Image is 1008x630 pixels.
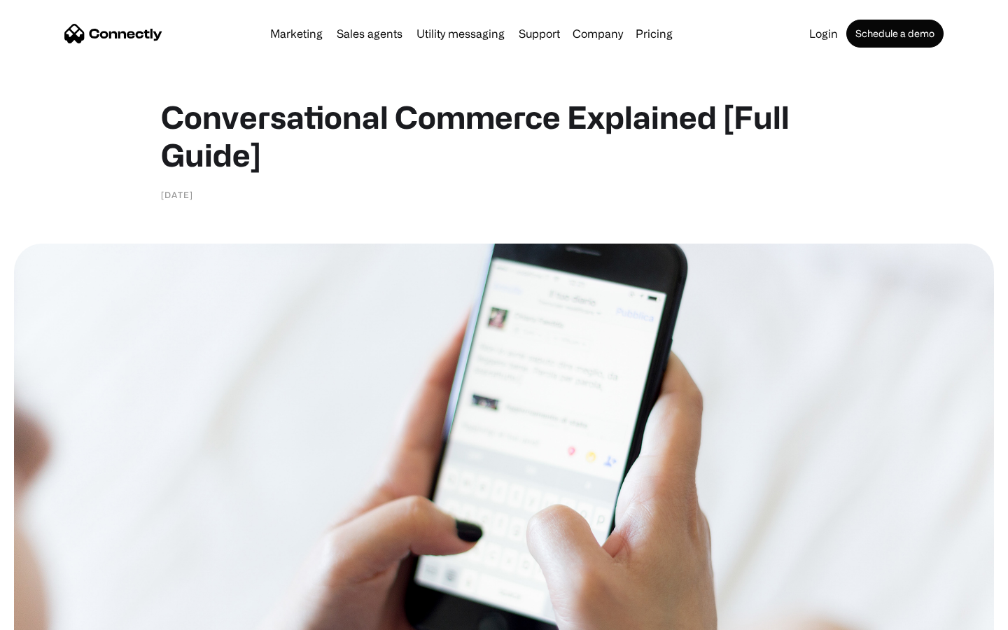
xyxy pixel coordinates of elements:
aside: Language selected: English [14,605,84,625]
a: Support [513,28,566,39]
a: Marketing [265,28,328,39]
div: Company [573,24,623,43]
a: Login [804,28,843,39]
a: Utility messaging [411,28,510,39]
a: Schedule a demo [846,20,944,48]
a: home [64,23,162,44]
a: Pricing [630,28,678,39]
div: [DATE] [161,188,193,202]
div: Company [568,24,627,43]
a: Sales agents [331,28,408,39]
ul: Language list [28,605,84,625]
h1: Conversational Commerce Explained [Full Guide] [161,98,847,174]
